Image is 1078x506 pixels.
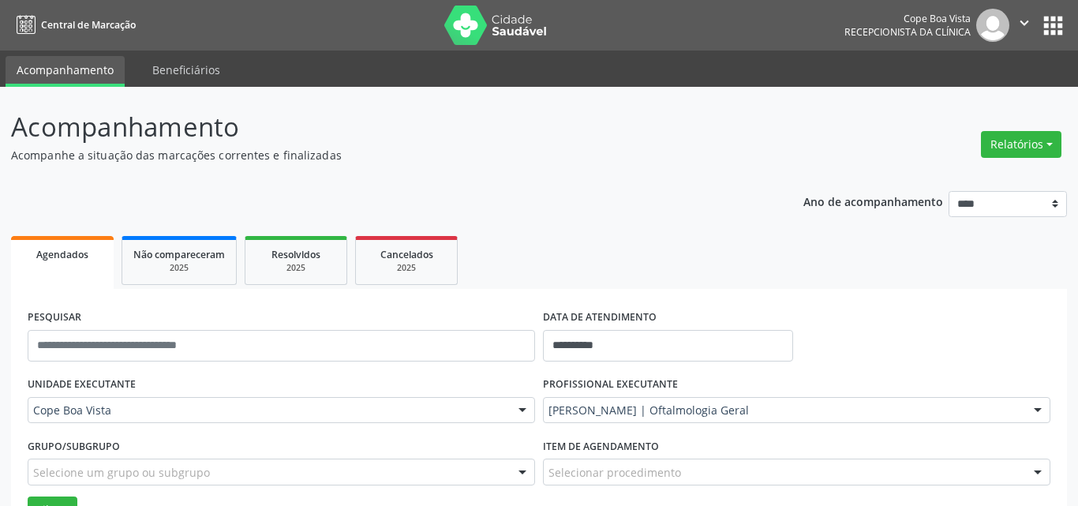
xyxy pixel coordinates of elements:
div: 2025 [133,262,225,274]
p: Acompanhamento [11,107,750,147]
span: [PERSON_NAME] | Oftalmologia Geral [548,403,1018,418]
div: 2025 [367,262,446,274]
span: Cope Boa Vista [33,403,503,418]
label: PROFISSIONAL EXECUTANTE [543,373,678,397]
a: Beneficiários [141,56,231,84]
div: Cope Boa Vista [844,12,971,25]
img: img [976,9,1009,42]
span: Selecionar procedimento [548,464,681,481]
span: Central de Marcação [41,18,136,32]
span: Cancelados [380,248,433,261]
p: Acompanhe a situação das marcações correntes e finalizadas [11,147,750,163]
span: Resolvidos [271,248,320,261]
label: Item de agendamento [543,434,659,459]
label: PESQUISAR [28,305,81,330]
span: Recepcionista da clínica [844,25,971,39]
a: Acompanhamento [6,56,125,87]
div: 2025 [256,262,335,274]
i:  [1016,14,1033,32]
span: Selecione um grupo ou subgrupo [33,464,210,481]
label: UNIDADE EXECUTANTE [28,373,136,397]
button: apps [1039,12,1067,39]
button: Relatórios [981,131,1061,158]
a: Central de Marcação [11,12,136,38]
span: Não compareceram [133,248,225,261]
span: Agendados [36,248,88,261]
label: DATA DE ATENDIMENTO [543,305,657,330]
label: Grupo/Subgrupo [28,434,120,459]
p: Ano de acompanhamento [803,191,943,211]
button:  [1009,9,1039,42]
